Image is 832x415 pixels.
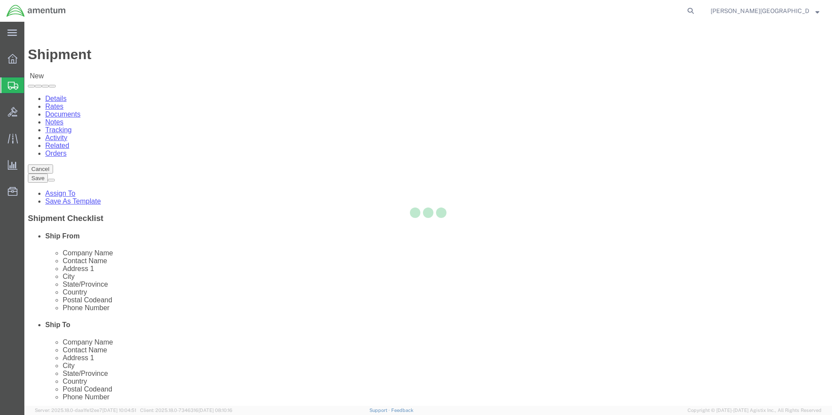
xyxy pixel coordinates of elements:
span: Copyright © [DATE]-[DATE] Agistix Inc., All Rights Reserved [688,407,822,414]
span: [DATE] 08:10:16 [198,408,232,413]
button: [PERSON_NAME][GEOGRAPHIC_DATA] [710,6,820,16]
span: Server: 2025.18.0-daa1fe12ee7 [35,408,136,413]
img: logo [6,4,66,17]
a: Support [369,408,391,413]
span: ROMAN TRUJILLO [711,6,809,16]
span: Client: 2025.18.0-7346316 [140,408,232,413]
span: [DATE] 10:04:51 [102,408,136,413]
a: Feedback [391,408,413,413]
